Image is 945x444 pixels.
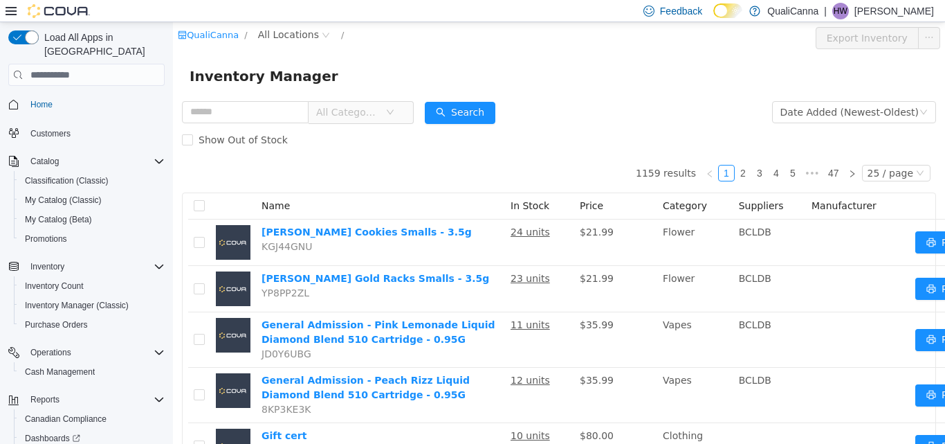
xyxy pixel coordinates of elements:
[19,364,100,380] a: Cash Management
[19,317,165,333] span: Purchase Orders
[14,276,170,296] button: Inventory Count
[338,353,377,364] u: 12 units
[407,353,441,364] span: $35.99
[30,394,59,405] span: Reports
[407,204,441,215] span: $21.99
[25,391,165,408] span: Reports
[143,83,206,97] span: All Categories
[579,143,594,159] a: 3
[19,172,114,189] a: Classification (Classic)
[89,178,117,189] span: Name
[19,231,165,247] span: Promotions
[3,257,170,276] button: Inventory
[28,4,90,18] img: Cova
[562,143,578,159] li: 2
[25,366,95,378] span: Cash Management
[25,96,58,113] a: Home
[25,258,165,275] span: Inventory
[19,278,89,294] a: Inventory Count
[30,99,53,110] span: Home
[25,281,84,292] span: Inventory Count
[89,353,297,378] a: General Admission - Peach Rizz Liquid Diamond Blend 510 Cartridge - 0.95G
[3,152,170,171] button: Catalog
[85,5,146,20] span: All Locations
[639,178,704,189] span: Manufacturer
[660,4,702,18] span: Feedback
[854,3,934,19] p: [PERSON_NAME]
[25,153,64,170] button: Catalog
[30,347,71,358] span: Operations
[612,143,628,159] li: 5
[71,8,74,18] span: /
[19,231,73,247] a: Promotions
[89,265,136,276] span: YP8PP2ZL
[89,382,138,393] span: 8KP3KE3K
[25,195,102,206] span: My Catalog (Classic)
[746,86,755,96] i: icon: down
[19,411,165,427] span: Canadian Compliance
[89,251,316,262] a: [PERSON_NAME] Gold Racks Smalls - 3.5g
[89,219,140,230] span: KGJ44GNU
[25,124,165,141] span: Customers
[43,407,77,441] img: Gift cert placeholder
[533,148,541,156] i: icon: left
[651,143,670,159] a: 47
[407,297,441,308] span: $35.99
[252,80,322,102] button: icon: searchSearch
[338,297,377,308] u: 11 units
[545,143,562,159] li: 1
[484,346,560,401] td: Vapes
[529,143,545,159] li: Previous Page
[14,362,170,382] button: Cash Management
[30,261,64,272] span: Inventory
[213,86,221,96] i: icon: down
[17,43,174,65] span: Inventory Manager
[566,204,598,215] span: BCLDB
[19,411,112,427] a: Canadian Compliance
[19,172,165,189] span: Classification (Classic)
[20,112,120,123] span: Show Out of Stock
[566,178,611,189] span: Suppliers
[25,125,76,142] a: Customers
[3,390,170,409] button: Reports
[407,251,441,262] span: $21.99
[3,123,170,143] button: Customers
[3,343,170,362] button: Operations
[742,307,836,329] button: icon: printerPrint Labels
[25,153,165,170] span: Catalog
[824,3,827,19] p: |
[596,143,611,159] a: 4
[650,143,671,159] li: 47
[695,143,740,159] div: 25 / page
[742,256,836,278] button: icon: printerPrint Labels
[14,210,170,229] button: My Catalog (Beta)
[628,143,650,159] span: •••
[5,8,14,17] i: icon: shop
[43,296,77,330] img: General Admission - Pink Lemonade Liquid Diamond Blend 510 Cartridge - 0.95G placeholder
[14,190,170,210] button: My Catalog (Classic)
[742,209,836,231] button: icon: printerPrint Labels
[25,414,107,425] span: Canadian Compliance
[14,409,170,429] button: Canadian Compliance
[39,30,165,58] span: Load All Apps in [GEOGRAPHIC_DATA]
[25,344,165,361] span: Operations
[546,143,561,159] a: 1
[463,143,523,159] li: 1159 results
[19,297,134,314] a: Inventory Manager (Classic)
[834,3,847,19] span: HW
[562,143,578,159] a: 2
[578,143,595,159] li: 3
[14,315,170,335] button: Purchase Orders
[43,203,77,238] img: BC Smalls - Fortune Cookies Smalls - 3.5g placeholder
[643,5,746,27] button: Export Inventory
[19,317,93,333] a: Purchase Orders
[595,143,612,159] li: 4
[25,175,109,186] span: Classification (Classic)
[484,197,560,244] td: Flower
[628,143,650,159] li: Next 5 Pages
[5,8,66,18] a: icon: shopQualiCanna
[19,297,165,314] span: Inventory Manager (Classic)
[25,258,70,275] button: Inventory
[490,178,534,189] span: Category
[742,362,836,384] button: icon: printerPrint Labels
